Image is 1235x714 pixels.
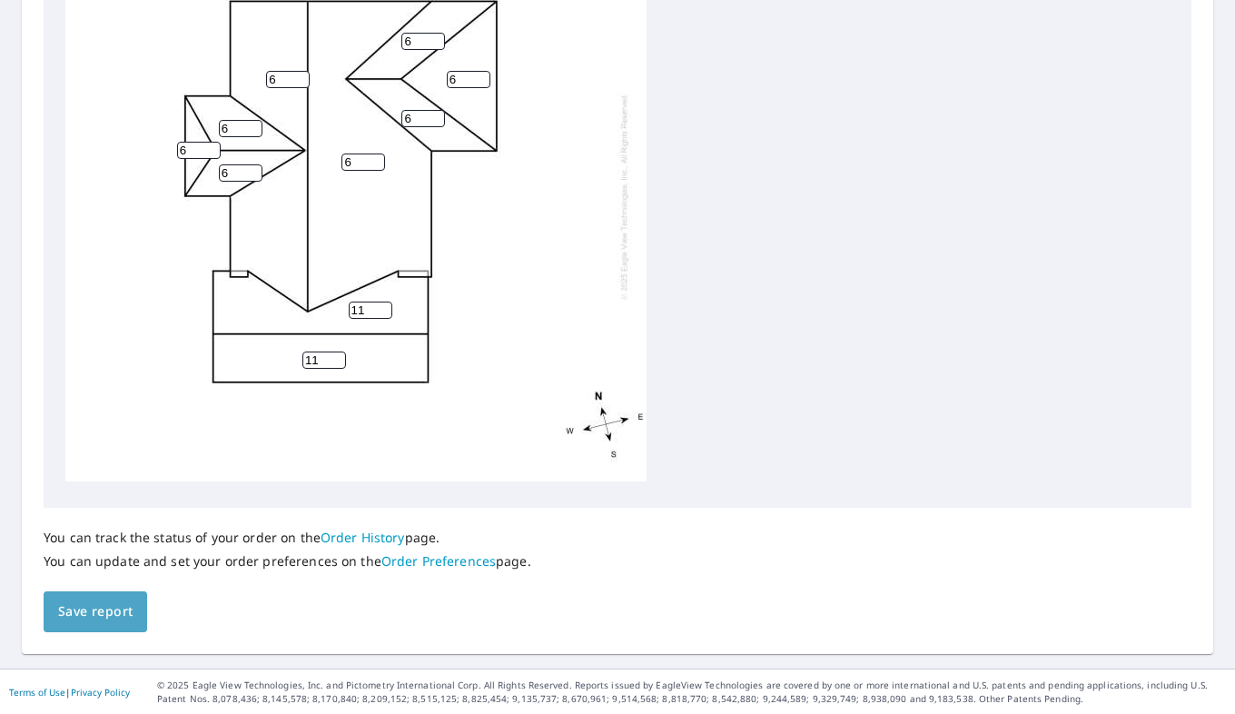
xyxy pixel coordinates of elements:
button: Save report [44,591,147,632]
p: You can track the status of your order on the page. [44,530,531,546]
p: © 2025 Eagle View Technologies, Inc. and Pictometry International Corp. All Rights Reserved. Repo... [157,679,1226,706]
a: Order Preferences [381,552,496,570]
a: Order History [321,529,405,546]
p: You can update and set your order preferences on the page. [44,553,531,570]
a: Privacy Policy [71,686,130,699]
span: Save report [58,600,133,623]
p: | [9,687,130,698]
a: Terms of Use [9,686,65,699]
